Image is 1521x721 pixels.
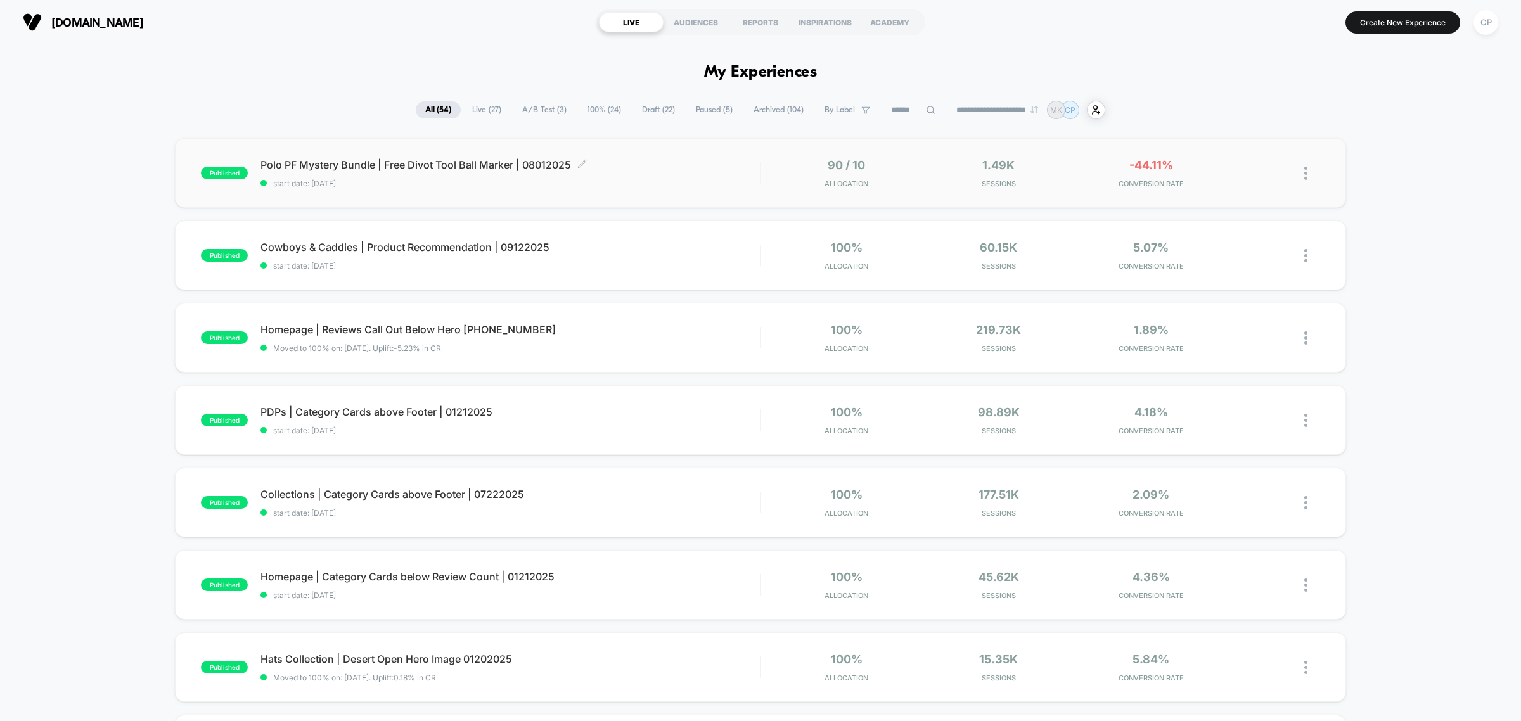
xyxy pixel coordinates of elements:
[1078,179,1224,188] span: CONVERSION RATE
[260,261,760,271] span: start date: [DATE]
[513,101,576,118] span: A/B Test ( 3 )
[260,590,760,600] span: start date: [DATE]
[260,241,760,253] span: Cowboys & Caddies | Product Recommendation | 09122025
[260,508,760,518] span: start date: [DATE]
[825,509,868,518] span: Allocation
[1304,496,1307,509] img: close
[825,344,868,353] span: Allocation
[1133,241,1169,254] span: 5.07%
[201,167,248,179] span: published
[728,12,793,32] div: REPORTS
[1133,570,1170,584] span: 4.36%
[1078,426,1224,435] span: CONVERSION RATE
[1078,262,1224,271] span: CONVERSION RATE
[260,488,760,501] span: Collections | Category Cards above Footer | 07222025
[260,158,760,171] span: Polo PF Mystery Bundle | Free Divot Tool Ball Marker | 08012025
[273,673,436,682] span: Moved to 100% on: [DATE] . Uplift: 0.18% in CR
[1133,653,1169,666] span: 5.84%
[825,673,868,682] span: Allocation
[19,12,147,32] button: [DOMAIN_NAME]
[260,179,760,188] span: start date: [DATE]
[979,653,1018,666] span: 15.35k
[825,105,855,115] span: By Label
[599,12,664,32] div: LIVE
[1304,414,1307,427] img: close
[1134,405,1168,419] span: 4.18%
[632,101,684,118] span: Draft ( 22 )
[686,101,742,118] span: Paused ( 5 )
[831,653,863,666] span: 100%
[260,323,760,336] span: Homepage | Reviews Call Out Below Hero [PHONE_NUMBER]
[926,591,1072,600] span: Sessions
[1304,578,1307,592] img: close
[273,343,441,353] span: Moved to 100% on: [DATE] . Uplift: -5.23% in CR
[416,101,461,118] span: All ( 54 )
[1129,158,1173,172] span: -44.11%
[926,673,1072,682] span: Sessions
[201,578,248,591] span: published
[979,488,1019,501] span: 177.51k
[1304,249,1307,262] img: close
[1050,105,1062,115] p: MK
[793,12,857,32] div: INSPIRATIONS
[831,405,863,419] span: 100%
[1470,10,1502,35] button: CP
[831,323,863,336] span: 100%
[578,101,631,118] span: 100% ( 24 )
[1030,106,1038,113] img: end
[704,63,818,82] h1: My Experiences
[664,12,728,32] div: AUDIENCES
[1078,673,1224,682] span: CONVERSION RATE
[201,414,248,426] span: published
[926,509,1072,518] span: Sessions
[1065,105,1075,115] p: CP
[1134,323,1169,336] span: 1.89%
[926,179,1072,188] span: Sessions
[201,661,248,673] span: published
[260,405,760,418] span: PDPs | Category Cards above Footer | 01212025
[980,241,1017,254] span: 60.15k
[831,570,863,584] span: 100%
[825,179,868,188] span: Allocation
[260,426,760,435] span: start date: [DATE]
[825,262,868,271] span: Allocation
[825,426,868,435] span: Allocation
[23,13,42,32] img: Visually logo
[926,426,1072,435] span: Sessions
[1078,591,1224,600] span: CONVERSION RATE
[1304,661,1307,674] img: close
[1133,488,1169,501] span: 2.09%
[825,591,868,600] span: Allocation
[926,262,1072,271] span: Sessions
[926,344,1072,353] span: Sessions
[976,323,1021,336] span: 219.73k
[201,249,248,262] span: published
[978,405,1020,419] span: 98.89k
[51,16,143,29] span: [DOMAIN_NAME]
[979,570,1019,584] span: 45.62k
[831,488,863,501] span: 100%
[1078,509,1224,518] span: CONVERSION RATE
[1304,331,1307,345] img: close
[1078,344,1224,353] span: CONVERSION RATE
[1304,167,1307,180] img: close
[201,496,248,509] span: published
[260,653,760,665] span: Hats Collection | Desert Open Hero Image 01202025
[1473,10,1498,35] div: CP
[828,158,865,172] span: 90 / 10
[857,12,922,32] div: ACADEMY
[201,331,248,344] span: published
[463,101,511,118] span: Live ( 27 )
[260,570,760,583] span: Homepage | Category Cards below Review Count | 01212025
[744,101,813,118] span: Archived ( 104 )
[1345,11,1460,34] button: Create New Experience
[831,241,863,254] span: 100%
[982,158,1015,172] span: 1.49k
